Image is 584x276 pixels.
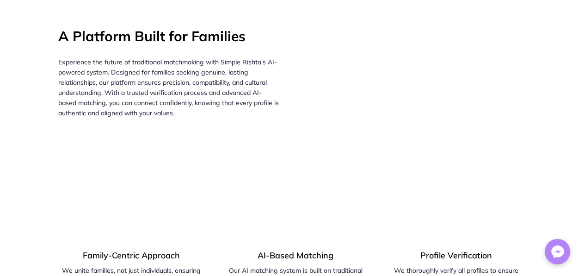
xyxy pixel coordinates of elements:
[58,27,246,45] strong: A Platform Built for Families
[83,250,180,261] span: Family-Centric Approach
[548,243,567,261] img: Messenger
[305,6,525,131] iframe: YouTube video player
[258,250,333,261] span: AI-Based Matching
[58,57,279,118] p: Experience the future of traditional matchmaking with Simple Rishta’s AI-powered system. Designed...
[420,250,492,261] span: Profile Verification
